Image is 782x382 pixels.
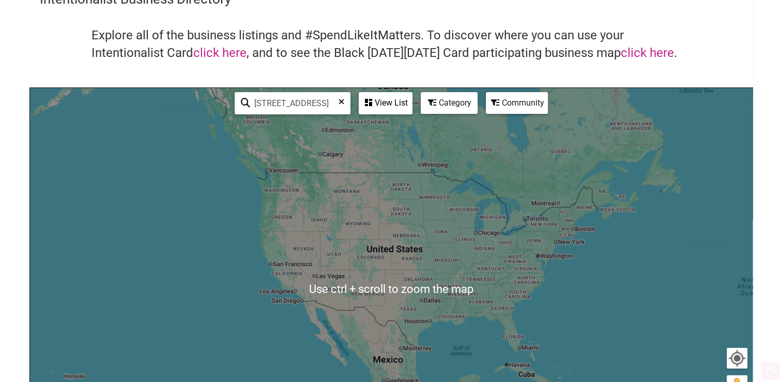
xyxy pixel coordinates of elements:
div: Scroll Back to Top [761,361,779,379]
div: See a list of the visible businesses [359,92,412,114]
h4: Explore all of the business listings and #SpendLikeItMatters. To discover where you can use your ... [91,27,691,62]
div: View List [360,93,411,113]
div: Category [422,93,477,113]
a: click here [193,46,247,60]
div: Type to search and filter [235,92,350,114]
input: Type to find and filter... [250,93,344,113]
div: Filter by Community [486,92,548,114]
button: Your Location [727,348,747,369]
div: Community [487,93,547,113]
div: Filter by category [421,92,478,114]
a: click here [621,46,674,60]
